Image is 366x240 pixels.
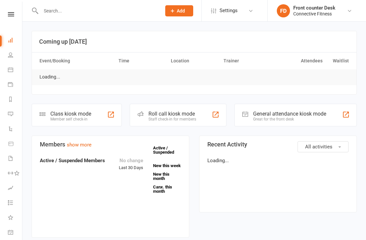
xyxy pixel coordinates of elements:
[277,4,290,17] div: FD
[39,6,157,15] input: Search...
[273,53,326,69] th: Attendees
[148,117,196,121] div: Staff check-in for members
[253,117,326,121] div: Great for the front desk
[37,69,63,85] td: Loading...
[153,164,181,168] a: New this week
[165,5,193,16] button: Add
[220,3,238,18] span: Settings
[8,137,23,152] a: Product Sales
[150,141,179,159] a: Active / Suspended
[253,111,326,117] div: General attendance kiosk mode
[67,142,91,148] a: show more
[8,33,23,48] a: Dashboard
[116,53,168,69] th: Time
[8,93,23,107] a: Reports
[119,157,143,164] div: No change
[50,117,91,121] div: Member self check-in
[8,211,23,226] a: What's New
[305,144,332,150] span: All activities
[8,63,23,78] a: Calendar
[153,172,181,181] a: New this month
[8,78,23,93] a: Payments
[8,48,23,63] a: People
[177,8,185,13] span: Add
[148,111,196,117] div: Roll call kiosk mode
[50,111,91,117] div: Class kiosk mode
[168,53,221,69] th: Location
[40,158,105,164] strong: Active / Suspended Members
[293,5,335,11] div: Front counter Desk
[39,38,349,45] h3: Coming up [DATE]
[221,53,273,69] th: Trainer
[40,141,181,148] h3: Members
[153,185,181,193] a: Canx. this month
[8,181,23,196] a: Assessments
[207,157,349,164] p: Loading...
[293,11,335,17] div: Connective Fitness
[326,53,352,69] th: Waitlist
[119,157,143,171] div: Last 30 Days
[207,141,349,148] h3: Recent Activity
[37,53,116,69] th: Event/Booking
[298,141,349,152] button: All activities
